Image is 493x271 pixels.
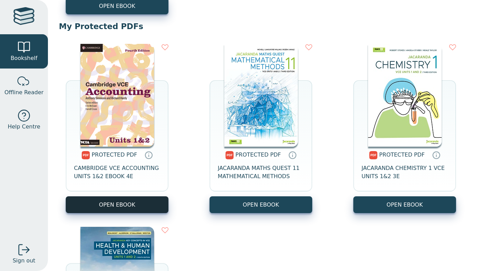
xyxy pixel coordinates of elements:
a: OPEN EBOOK [66,196,168,213]
span: PROTECTED PDF [236,151,281,158]
span: JACARANDA CHEMISTRY 1 VCE UNITS 1&2 3E [362,164,448,181]
img: pdf.svg [225,151,234,159]
span: CAMBRIDGE VCE ACCOUNTING UNITS 1&2 EBOOK 4E [74,164,160,181]
img: pdf.svg [369,151,378,159]
a: Protected PDFs cannot be printed, copied or shared. They can be accessed online through Education... [144,151,153,159]
img: 2e88cb99-fd25-49f9-b66b-025f91f815bc.png [80,44,154,147]
span: PROTECTED PDF [379,151,425,158]
p: My Protected PDFs [59,21,482,32]
span: Offline Reader [4,88,43,97]
a: Protected PDFs cannot be printed, copied or shared. They can be accessed online through Education... [288,151,296,159]
a: Protected PDFs cannot be printed, copied or shared. They can be accessed online through Education... [432,151,440,159]
span: JACARANDA MATHS QUEST 11 MATHEMATICAL METHODS [218,164,304,181]
span: Bookshelf [11,54,37,62]
span: Sign out [13,257,35,265]
a: OPEN EBOOK [210,196,312,213]
span: Help Centre [8,123,40,131]
img: b46bd55f-bf88-4c2e-a261-e2787e06fdfd.jpg [368,44,442,147]
img: 7d5df96f-a6f2-4f05-9c2a-d28d402b2132.jpg [224,44,298,147]
img: pdf.svg [81,151,90,159]
span: PROTECTED PDF [92,151,137,158]
a: OPEN EBOOK [353,196,456,213]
